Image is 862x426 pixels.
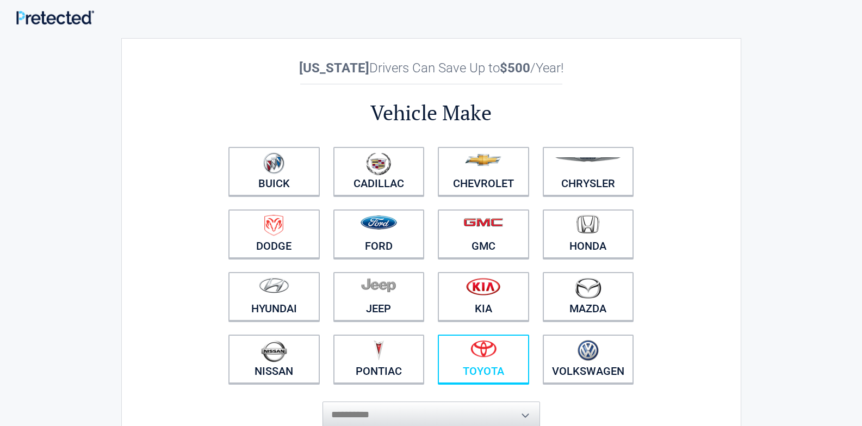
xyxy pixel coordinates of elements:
img: chevrolet [465,154,501,166]
b: $500 [500,60,530,76]
a: Mazda [543,272,634,321]
a: Chrysler [543,147,634,196]
img: nissan [261,340,287,362]
a: GMC [438,209,529,258]
a: Cadillac [333,147,425,196]
img: jeep [361,277,396,293]
a: Ford [333,209,425,258]
img: gmc [463,218,503,227]
a: Kia [438,272,529,321]
img: kia [466,277,500,295]
img: toyota [470,340,497,357]
a: Hyundai [228,272,320,321]
a: Nissan [228,335,320,384]
a: Toyota [438,335,529,384]
a: Buick [228,147,320,196]
a: Chevrolet [438,147,529,196]
img: ford [361,215,397,230]
b: [US_STATE] [299,60,369,76]
h2: Drivers Can Save Up to /Year [222,60,641,76]
img: mazda [574,277,601,299]
a: Jeep [333,272,425,321]
img: cadillac [366,152,391,175]
a: Honda [543,209,634,258]
img: honda [576,215,599,234]
a: Pontiac [333,335,425,384]
h2: Vehicle Make [222,99,641,127]
a: Dodge [228,209,320,258]
img: buick [263,152,284,174]
img: pontiac [373,340,384,361]
img: hyundai [259,277,289,293]
img: volkswagen [578,340,599,361]
img: dodge [264,215,283,236]
img: chrysler [555,157,621,162]
a: Volkswagen [543,335,634,384]
img: Main Logo [16,10,94,24]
